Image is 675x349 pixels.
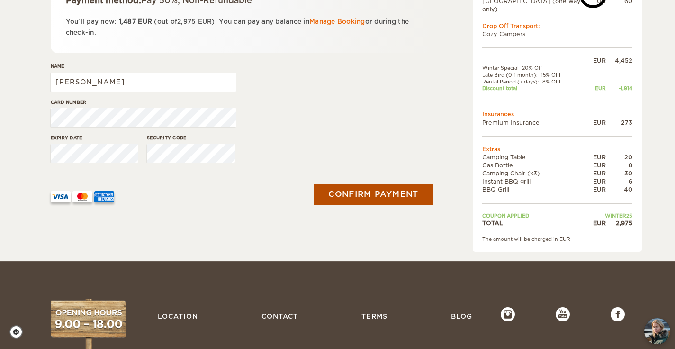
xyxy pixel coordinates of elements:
td: Camping Table [482,153,583,161]
td: Winter Special -20% Off [482,64,583,71]
div: 8 [606,161,632,169]
div: EUR [583,185,605,193]
div: 4,452 [606,56,632,64]
div: The amount will be charged in EUR [482,236,632,242]
button: Confirm payment [314,184,433,205]
img: AMEX [94,191,114,202]
span: 2,975 [177,18,196,25]
td: Premium Insurance [482,119,583,127]
td: Cozy Campers [482,30,632,38]
div: EUR [583,161,605,169]
td: Extras [482,145,632,153]
div: 6 [606,177,632,185]
td: BBQ Grill [482,185,583,193]
label: Security code [147,134,235,141]
a: Blog [446,307,477,325]
button: chat-button [644,318,670,344]
div: EUR [583,169,605,177]
span: EUR [138,18,152,25]
a: Contact [257,307,303,325]
div: -1,914 [606,85,632,92]
label: Name [51,63,236,70]
div: EUR [583,119,605,127]
a: Location [153,307,203,325]
a: Terms [357,307,392,325]
td: TOTAL [482,219,583,227]
td: Late Bird (0-1 month): -15% OFF [482,72,583,78]
td: Camping Chair (x3) [482,169,583,177]
td: Insurances [482,110,632,118]
a: Manage Booking [309,18,365,25]
div: EUR [583,85,605,92]
div: EUR [583,56,605,64]
td: Coupon applied [482,212,583,219]
label: Expiry date [51,134,139,141]
div: Drop Off Transport: [482,22,632,30]
div: 30 [606,169,632,177]
td: Rental Period (7 days): -8% OFF [482,78,583,85]
span: EUR [198,18,212,25]
p: You'll pay now: (out of ). You can pay any balance in or during the check-in. [66,16,417,38]
div: 2,975 [606,219,632,227]
a: Cookie settings [9,325,29,339]
img: VISA [51,191,71,202]
div: EUR [583,177,605,185]
img: mastercard [72,191,92,202]
div: EUR [583,219,605,227]
td: Instant BBQ grill [482,177,583,185]
div: 20 [606,153,632,161]
td: WINTER25 [583,212,632,219]
span: 1,487 [119,18,136,25]
div: EUR [583,153,605,161]
div: 273 [606,119,632,127]
img: Freyja at Cozy Campers [644,318,670,344]
div: 40 [606,185,632,193]
label: Card number [51,99,236,106]
td: Gas Bottle [482,161,583,169]
td: Discount total [482,85,583,92]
